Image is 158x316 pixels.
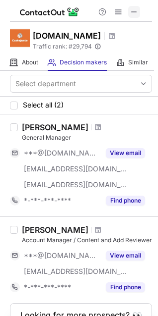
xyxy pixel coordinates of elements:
[128,58,148,66] span: Similar
[22,122,88,132] div: [PERSON_NAME]
[24,267,127,276] span: [EMAIL_ADDRESS][DOMAIN_NAME]
[24,180,127,189] span: [EMAIL_ADDRESS][DOMAIN_NAME]
[22,225,88,235] div: [PERSON_NAME]
[22,236,152,245] div: Account Manager / Content and Add Reviewer
[24,149,100,158] span: ***@[DOMAIN_NAME]
[24,251,100,260] span: ***@[DOMAIN_NAME]
[10,28,30,48] img: 43de110967e49029a5a2ae45d30b316a
[106,148,145,158] button: Reveal Button
[60,58,107,66] span: Decision makers
[22,58,38,66] span: About
[106,196,145,206] button: Reveal Button
[20,6,79,18] img: ContactOut v5.3.10
[33,43,92,50] span: Traffic rank: # 29,794
[24,164,127,173] span: [EMAIL_ADDRESS][DOMAIN_NAME]
[22,133,152,142] div: General Manager
[106,282,145,292] button: Reveal Button
[106,251,145,261] button: Reveal Button
[15,79,76,89] div: Select department
[33,30,101,42] h1: [DOMAIN_NAME]
[23,101,64,109] span: Select all (2)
